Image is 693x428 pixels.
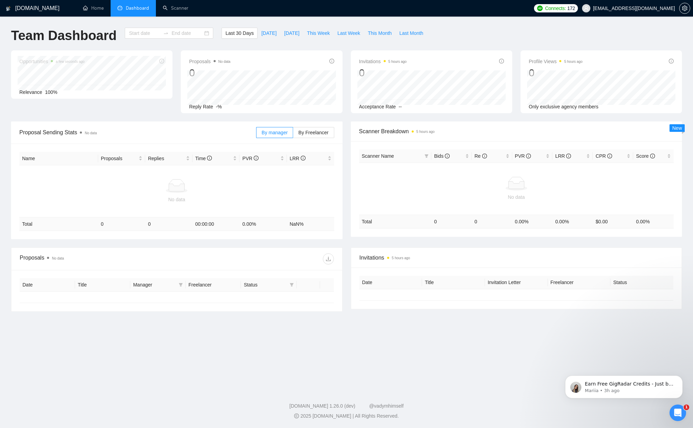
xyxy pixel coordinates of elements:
[362,153,394,159] span: Scanner Name
[369,403,404,409] a: @vadymhimself
[364,28,395,39] button: This Month
[680,6,690,11] span: setting
[636,153,655,159] span: Score
[34,9,64,16] p: Active 2h ago
[6,179,133,188] div: [DATE]
[388,60,407,64] time: 5 hours ago
[679,3,690,14] button: setting
[20,278,75,292] th: Date
[555,361,693,409] iframe: Intercom notifications message
[301,156,306,160] span: info-circle
[399,104,402,109] span: --
[537,6,543,11] img: upwork-logo.png
[98,152,146,165] th: Proposals
[280,28,303,39] button: [DATE]
[11,129,108,149] div: Хорошо, тогда мы посмотрим и когда будем готовы, сообщим Вам, что можно улучшить.
[445,154,450,158] span: info-circle
[25,188,133,217] div: Добрый день! Скажите пожалуйста, была ли возможность изучить мой вопрос?
[218,60,231,64] span: No data
[108,3,121,16] button: Home
[593,215,633,228] td: $ 0.00
[416,130,435,134] time: 5 hours ago
[650,154,655,158] span: info-circle
[6,125,133,159] div: Nazar says…
[195,156,212,161] span: Time
[6,158,133,179] div: konon31031@gmail.com says…
[307,29,330,37] span: This Week
[399,29,423,37] span: Last Month
[6,63,133,97] div: Nazar says…
[552,215,593,228] td: 0.00 %
[254,156,259,160] span: info-circle
[567,4,575,12] span: 172
[19,152,98,165] th: Name
[25,97,133,119] div: Нет, не обновляли сканнеры примерно с мая
[163,5,188,11] a: searchScanner
[529,104,599,109] span: Only exclusive agency members
[189,104,213,109] span: Reply Rate
[99,158,133,174] div: Спасибо!
[6,97,133,124] div: konon31031@gmail.com says…
[329,59,334,64] span: info-circle
[359,215,431,228] td: Total
[145,152,193,165] th: Replies
[193,217,240,231] td: 00:00:00
[475,153,487,159] span: Re
[684,405,689,410] span: 1
[85,131,97,135] span: No data
[179,283,183,287] span: filter
[323,256,334,262] span: download
[163,30,169,36] span: to
[83,5,104,11] a: homeHome
[334,28,364,39] button: Last Week
[392,256,410,260] time: 5 hours ago
[20,253,177,264] div: Proposals
[529,66,583,79] div: 0
[482,154,487,158] span: info-circle
[584,6,589,11] span: user
[679,6,690,11] a: setting
[298,130,328,135] span: By Freelancer
[359,253,674,262] span: Invitations
[101,155,138,162] span: Proposals
[337,29,360,37] span: Last Week
[303,28,334,39] button: This Week
[669,59,674,64] span: info-circle
[290,283,294,287] span: filter
[30,101,127,115] div: Нет, не обновляли сканнеры примерно с мая
[19,128,256,137] span: Proposal Sending Stats
[288,280,295,290] span: filter
[75,278,130,292] th: Title
[11,67,108,88] div: Подскажите, пожалуйста, не вносили ли вы какие-либо изменения в последнее время?
[555,153,571,159] span: LRR
[6,3,11,14] img: logo
[11,28,116,44] h1: Team Dashboard
[189,66,230,79] div: 0
[119,223,130,234] button: Send a message…
[6,125,113,153] div: Хорошо, тогда мы посмотрим и когда будем готовы, сообщим Вам, что можно улучшить.
[4,3,18,16] button: go back
[284,29,299,37] span: [DATE]
[290,156,306,161] span: LRR
[434,153,450,159] span: Bids
[163,30,169,36] span: swap-right
[294,414,299,418] span: copyright
[289,403,355,409] a: [DOMAIN_NAME] 1.26.0 (dev)
[499,59,504,64] span: info-circle
[121,3,134,15] div: Close
[422,276,485,289] th: Title
[526,154,531,158] span: info-circle
[6,212,132,223] textarea: Message…
[130,278,186,292] th: Manager
[52,256,64,260] span: No data
[287,217,334,231] td: NaN %
[225,29,254,37] span: Last 30 Days
[323,253,334,264] button: download
[242,156,259,161] span: PVR
[672,125,682,131] span: New
[359,127,674,136] span: Scanner Breakdown
[545,4,566,12] span: Connects:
